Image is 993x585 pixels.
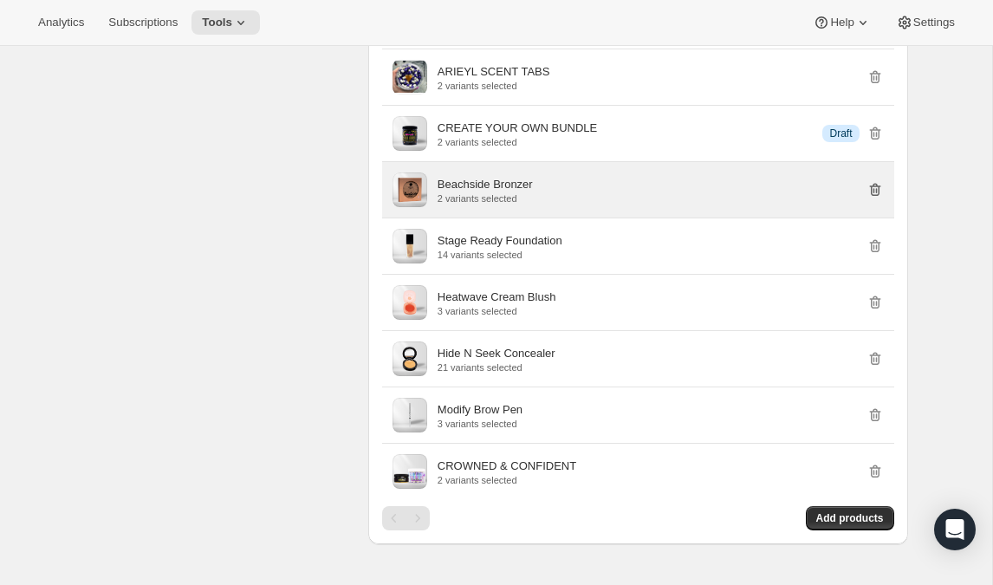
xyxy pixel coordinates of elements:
[382,506,430,530] nav: Pagination
[393,341,427,376] img: Hide N Seek Concealer
[98,10,188,35] button: Subscriptions
[830,16,853,29] span: Help
[438,137,597,147] p: 2 variants selected
[191,10,260,35] button: Tools
[438,419,522,429] p: 3 variants selected
[438,232,562,250] p: Stage Ready Foundation
[438,176,533,193] p: Beachside Bronzer
[108,16,178,29] span: Subscriptions
[438,250,562,260] p: 14 variants selected
[393,116,427,151] img: CREATE YOUR OWN BUNDLE
[28,10,94,35] button: Analytics
[438,289,556,306] p: Heatwave Cream Blush
[393,61,427,94] img: ARIEYL SCENT TABS
[913,16,955,29] span: Settings
[393,229,427,263] img: Stage Ready Foundation
[393,398,427,432] img: Modify Brow Pen
[202,16,232,29] span: Tools
[438,120,597,137] p: CREATE YOUR OWN BUNDLE
[934,509,976,550] div: Open Intercom Messenger
[438,362,555,373] p: 21 variants selected
[38,16,84,29] span: Analytics
[438,63,550,81] p: ARIEYL SCENT TABS
[438,401,522,419] p: Modify Brow Pen
[393,454,427,489] img: CROWNED & CONFIDENT
[802,10,881,35] button: Help
[806,506,894,530] button: Add products
[393,172,427,207] img: Beachside Bronzer
[886,10,965,35] button: Settings
[438,81,550,91] p: 2 variants selected
[816,511,884,525] span: Add products
[438,193,533,204] p: 2 variants selected
[393,285,427,320] img: Heatwave Cream Blush
[438,458,576,475] p: CROWNED & CONFIDENT
[829,127,852,140] span: Draft
[438,475,576,485] p: 2 variants selected
[438,306,556,316] p: 3 variants selected
[438,345,555,362] p: Hide N Seek Concealer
